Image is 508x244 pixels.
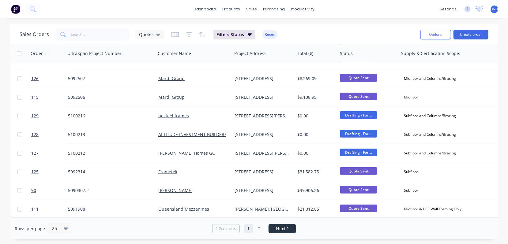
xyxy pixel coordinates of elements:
div: Status [340,50,353,57]
div: $39,906.26 [297,187,333,194]
div: Subfloor and Columns/Bracing [401,149,458,157]
span: Quote Sent [340,93,377,100]
span: 115 [31,94,39,100]
div: $8,269.09 [297,76,333,82]
button: Create order [453,30,488,39]
div: [STREET_ADDRESS] [235,169,290,175]
div: 5091908 [68,206,149,212]
a: Page 2 [255,224,264,233]
div: Subfloor [401,187,421,194]
div: Order # [31,50,47,57]
a: Page 1 is your current page [244,224,253,233]
a: 125 [31,163,68,181]
span: Drafting - For ... [340,149,377,156]
span: 127 [31,150,39,156]
div: Midfloor and Columns/Bracing [401,75,458,83]
div: Midfloor [401,93,421,101]
div: [STREET_ADDRESS][PERSON_NAME] [235,150,290,156]
button: Options [420,30,451,39]
div: Total ($) [297,50,313,57]
ul: Pagination [210,224,299,233]
div: [STREET_ADDRESS] [235,131,290,138]
button: Reset [262,30,277,39]
div: [STREET_ADDRESS] [235,94,290,100]
a: 111 [31,200,68,218]
a: [PERSON_NAME] [158,187,193,193]
a: Queensland Mezzanines [158,206,209,212]
div: [PERSON_NAME], [GEOGRAPHIC_DATA] [235,206,290,212]
a: 126 [31,69,68,88]
button: Filters:Status [213,30,255,39]
div: 5100216 [68,113,149,119]
div: Subfloor and Columns/Bracing [401,112,458,120]
div: [STREET_ADDRESS] [235,187,290,194]
span: Quotes [139,31,154,38]
span: Quote Sent [340,74,377,82]
span: Next [276,226,285,232]
div: [STREET_ADDRESS][PERSON_NAME] [235,113,290,119]
div: Subfloor and Columns/Bracing [401,131,458,139]
a: 127 [31,144,68,162]
h1: Sales Orders [20,31,49,37]
span: 125 [31,169,39,175]
span: Drafting - For ... [340,130,377,138]
span: 111 [31,206,39,212]
span: Quote Sent [340,186,377,194]
a: Frametek [158,169,177,175]
span: Previous [219,226,236,232]
div: Supply & Certification Scope: [401,50,460,57]
span: Rows per page [15,226,45,232]
div: Customer Name [158,50,191,57]
div: products [219,5,243,14]
div: 5100212 [68,150,149,156]
div: Project Address: [234,50,268,57]
div: $0.00 [297,113,333,119]
div: $21,012.85 [297,206,333,212]
a: 90 [31,181,68,200]
div: 5092507 [68,76,149,82]
span: 126 [31,76,39,82]
div: $31,582.75 [297,169,333,175]
span: Filters: Status [216,31,244,38]
a: 115 [31,88,68,106]
span: 129 [31,113,39,119]
div: Midfloor & LGS Wall Framing Only [401,205,464,213]
div: 5092314 [68,169,149,175]
a: 129 [31,107,68,125]
a: [PERSON_NAME] Homes GC [158,150,215,156]
div: productivity [288,5,318,14]
div: 5092506 [68,94,149,100]
a: Mardi Group [158,76,185,81]
div: $0.00 [297,131,333,138]
div: UltraSpan Project Number: [67,50,123,57]
span: 128 [31,131,39,138]
span: 90 [31,187,36,194]
a: Next page [269,226,296,232]
img: Factory [11,5,20,14]
div: $0.00 [297,150,333,156]
div: sales [243,5,260,14]
span: Quote Sent [340,167,377,175]
div: Subfloor [401,168,421,176]
div: purchasing [260,5,288,14]
div: 5090307.2 [68,187,149,194]
div: 5100213 [68,131,149,138]
a: ALTITUDE INVESTMENT BUILDERS PTY LTD [158,131,244,137]
a: 128 [31,125,68,144]
a: Mardi Group [158,94,185,100]
a: dashboard [190,5,219,14]
div: $9,108.95 [297,94,333,100]
span: Quote Sent [340,205,377,212]
div: [STREET_ADDRESS] [235,76,290,82]
div: settings [437,5,460,14]
a: besteel frames [158,113,189,119]
a: Previous page [213,226,239,232]
input: Search... [71,28,131,41]
span: Drafting - For ... [340,111,377,119]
